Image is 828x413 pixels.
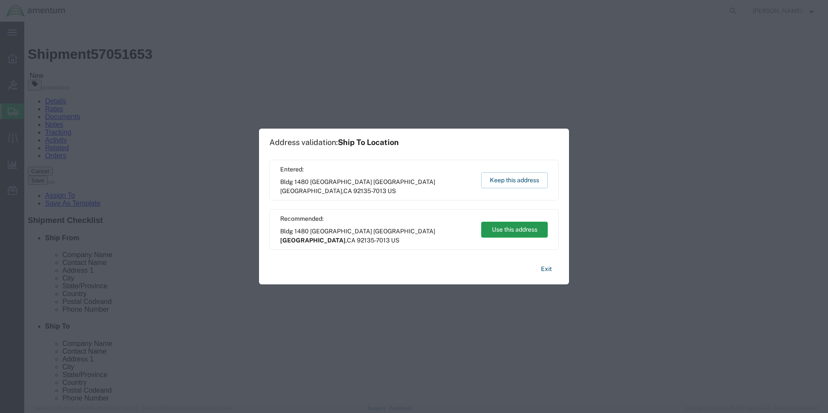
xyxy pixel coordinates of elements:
button: Exit [534,261,559,277]
span: Recommended: [280,214,473,223]
span: Entered: [280,165,473,174]
span: CA [343,187,352,194]
span: [GEOGRAPHIC_DATA] [280,237,346,244]
button: Use this address [481,222,548,238]
span: US [391,237,399,244]
span: 92135-7013 [357,237,390,244]
span: CA [347,237,356,244]
span: 92135-7013 [353,187,386,194]
span: Bldg 1480 [GEOGRAPHIC_DATA] [GEOGRAPHIC_DATA] , [280,177,473,196]
span: Ship To Location [338,138,399,147]
span: [GEOGRAPHIC_DATA] [280,187,342,194]
span: Bldg 1480 [GEOGRAPHIC_DATA] [GEOGRAPHIC_DATA] , [280,227,473,245]
h1: Address validation: [269,138,399,147]
button: Keep this address [481,172,548,188]
span: US [388,187,396,194]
